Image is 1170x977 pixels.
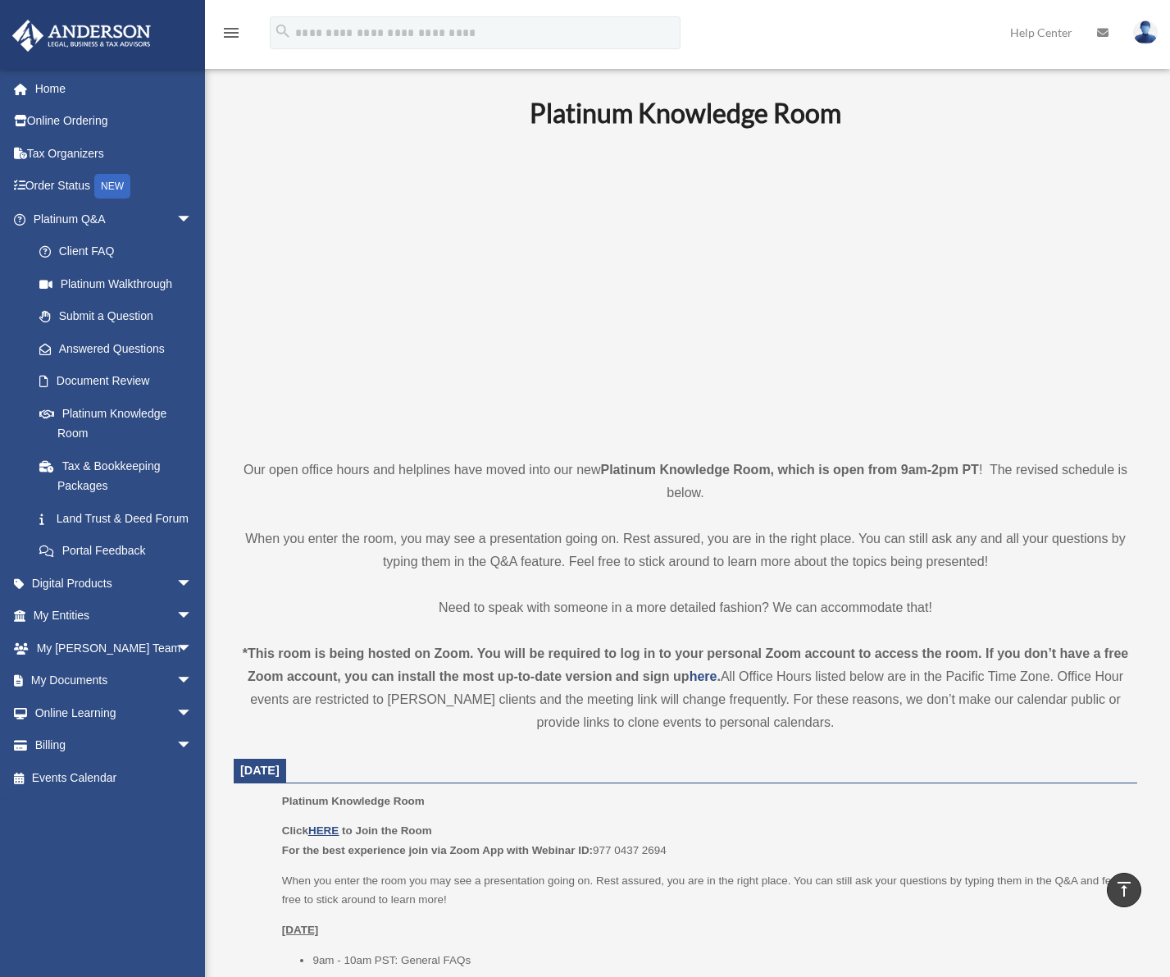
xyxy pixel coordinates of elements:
span: [DATE] [240,764,280,777]
a: Tax Organizers [11,137,217,170]
img: User Pic [1133,21,1158,44]
a: Platinum Q&Aarrow_drop_down [11,203,217,235]
a: My [PERSON_NAME] Teamarrow_drop_down [11,632,217,664]
span: arrow_drop_down [176,696,209,730]
a: Tax & Bookkeeping Packages [23,450,217,502]
p: Need to speak with someone in a more detailed fashion? We can accommodate that! [234,596,1137,619]
i: vertical_align_top [1114,879,1134,899]
a: Platinum Knowledge Room [23,397,209,450]
span: arrow_drop_down [176,567,209,600]
a: Platinum Walkthrough [23,267,217,300]
u: [DATE] [282,924,319,936]
div: NEW [94,174,130,199]
span: arrow_drop_down [176,632,209,665]
a: My Documentsarrow_drop_down [11,664,217,697]
p: When you enter the room, you may see a presentation going on. Rest assured, you are in the right ... [234,527,1137,573]
b: Platinum Knowledge Room [530,97,841,129]
a: Events Calendar [11,761,217,794]
b: to Join the Room [342,824,432,837]
a: Answered Questions [23,332,217,365]
a: Land Trust & Deed Forum [23,502,217,535]
span: arrow_drop_down [176,729,209,763]
a: My Entitiesarrow_drop_down [11,600,217,632]
a: menu [221,29,241,43]
a: Digital Productsarrow_drop_down [11,567,217,600]
a: Online Ordering [11,105,217,138]
iframe: 231110_Toby_KnowledgeRoom [439,151,931,428]
a: here [690,669,717,683]
a: Portal Feedback [23,535,217,568]
a: Document Review [23,365,217,398]
a: Client FAQ [23,235,217,268]
span: Platinum Knowledge Room [282,795,425,807]
a: Home [11,72,217,105]
a: Submit a Question [23,300,217,333]
b: Click [282,824,342,837]
a: vertical_align_top [1107,873,1141,907]
b: For the best experience join via Zoom App with Webinar ID: [282,844,593,856]
a: Order StatusNEW [11,170,217,203]
span: arrow_drop_down [176,203,209,236]
p: When you enter the room you may see a presentation going on. Rest assured, you are in the right p... [282,871,1126,910]
span: arrow_drop_down [176,664,209,698]
img: Anderson Advisors Platinum Portal [7,20,156,52]
a: HERE [308,824,339,837]
strong: . [717,669,720,683]
i: search [274,22,292,40]
p: Our open office hours and helplines have moved into our new ! The revised schedule is below. [234,459,1137,504]
span: arrow_drop_down [176,600,209,633]
a: Online Learningarrow_drop_down [11,696,217,729]
i: menu [221,23,241,43]
a: Billingarrow_drop_down [11,729,217,762]
div: All Office Hours listed below are in the Pacific Time Zone. Office Hour events are restricted to ... [234,642,1137,734]
strong: *This room is being hosted on Zoom. You will be required to log in to your personal Zoom account ... [243,646,1128,683]
strong: Platinum Knowledge Room, which is open from 9am-2pm PT [601,463,979,477]
li: 9am - 10am PST: General FAQs [312,951,1126,970]
p: 977 0437 2694 [282,821,1126,860]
